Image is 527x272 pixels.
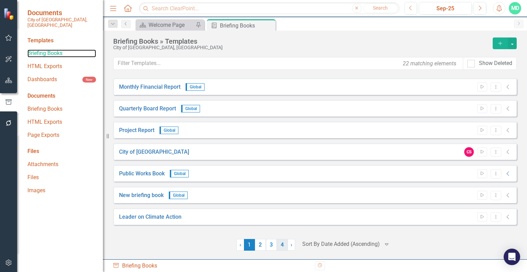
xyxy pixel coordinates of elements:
input: Search ClearPoint... [139,2,399,14]
a: 4 [277,239,288,251]
a: New briefing book [119,192,164,199]
span: Global [186,83,204,91]
span: Global [170,170,189,177]
div: City of [GEOGRAPHIC_DATA], [GEOGRAPHIC_DATA] [113,45,489,50]
a: Page Exports [27,131,96,139]
span: Documents [27,9,96,17]
a: Project Report [119,127,154,134]
div: Templates [27,37,96,45]
div: Briefing Books » Templates [113,37,489,45]
span: Global [169,192,188,199]
a: HTML Exports [27,118,96,126]
button: Sep-25 [419,2,472,14]
span: Search [373,5,388,11]
a: 2 [255,239,266,251]
a: Quarterly Board Report [119,105,176,113]
input: Filter Templates... [113,57,463,70]
small: City of [GEOGRAPHIC_DATA], [GEOGRAPHIC_DATA] [27,17,96,28]
span: ‹ [239,241,241,248]
span: Global [160,127,178,134]
a: Briefing Books [27,50,96,57]
a: Monthly Financial Report [119,83,180,91]
button: MD [509,2,521,14]
a: Briefing Books [27,105,96,113]
button: Search [363,3,398,13]
a: Welcome Page [137,21,194,29]
span: Global [181,105,200,112]
div: Briefing Books [220,21,274,30]
a: Leader on Climate Action [119,213,181,221]
span: 1 [244,239,255,251]
div: Sep-25 [421,4,469,13]
a: Attachments [27,161,96,168]
div: CS [464,147,474,157]
span: › [291,241,292,248]
a: HTML Exports [27,63,96,70]
a: Images [27,187,96,195]
a: Public Works Book [119,170,165,178]
a: Dashboards [27,76,82,84]
div: 22 matching elements [401,58,458,69]
div: Briefing Books [113,262,310,270]
div: Welcome Page [149,21,194,29]
a: 3 [266,239,277,251]
div: Open Intercom Messenger [504,249,520,265]
a: Files [27,174,96,182]
a: City of [GEOGRAPHIC_DATA] [119,148,189,156]
div: Show Deleted [479,59,512,67]
div: Documents [27,92,96,100]
img: ClearPoint Strategy [3,8,15,20]
div: Files [27,148,96,155]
